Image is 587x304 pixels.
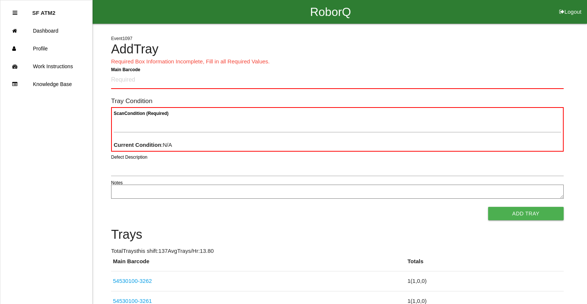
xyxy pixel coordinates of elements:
a: Profile [0,40,92,57]
div: Close [13,4,17,22]
th: Main Barcode [111,257,406,271]
a: 54530100-3261 [113,298,152,304]
th: Totals [406,257,563,271]
h6: Tray Condition [111,98,564,105]
span: : N/A [114,142,172,148]
p: Required Box Information Incomplete, Fill in all Required Values. [111,57,564,66]
h4: Trays [111,228,564,242]
p: Total Trays this shift: 137 Avg Trays /Hr: 13.80 [111,247,564,255]
a: Dashboard [0,22,92,40]
p: SF ATM2 [32,4,56,16]
b: Current Condition [114,142,161,148]
label: Defect Description [111,154,147,161]
input: Required [111,72,564,89]
b: Scan Condition (Required) [114,110,169,116]
a: 54530100-3262 [113,278,152,284]
h4: Add Tray [111,42,564,56]
a: Knowledge Base [0,75,92,93]
span: Event 1097 [111,36,132,41]
b: Main Barcode [111,67,140,72]
td: 1 ( 1 , 0 , 0 ) [406,271,563,291]
a: Work Instructions [0,57,92,75]
label: Notes [111,179,123,186]
button: Add Tray [488,207,564,220]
